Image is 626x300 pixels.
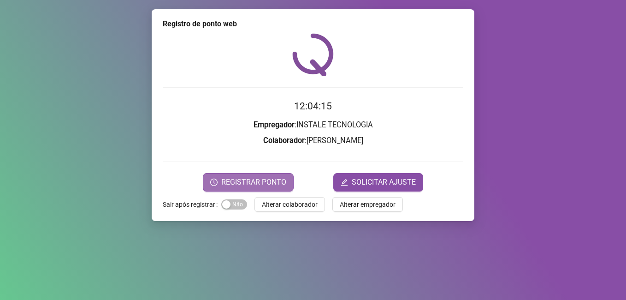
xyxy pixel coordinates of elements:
[163,135,463,147] h3: : [PERSON_NAME]
[163,18,463,30] div: Registro de ponto web
[292,33,334,76] img: QRPoint
[262,199,318,210] span: Alterar colaborador
[333,173,423,192] button: editSOLICITAR AJUSTE
[332,197,403,212] button: Alterar empregador
[340,199,396,210] span: Alterar empregador
[352,177,416,188] span: SOLICITAR AJUSTE
[263,136,305,145] strong: Colaborador
[221,177,286,188] span: REGISTRAR PONTO
[210,179,218,186] span: clock-circle
[254,197,325,212] button: Alterar colaborador
[163,197,221,212] label: Sair após registrar
[203,173,294,192] button: REGISTRAR PONTO
[294,101,332,112] time: 12:04:15
[163,119,463,131] h3: : INSTALE TECNOLOGIA
[254,120,295,129] strong: Empregador
[341,179,348,186] span: edit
